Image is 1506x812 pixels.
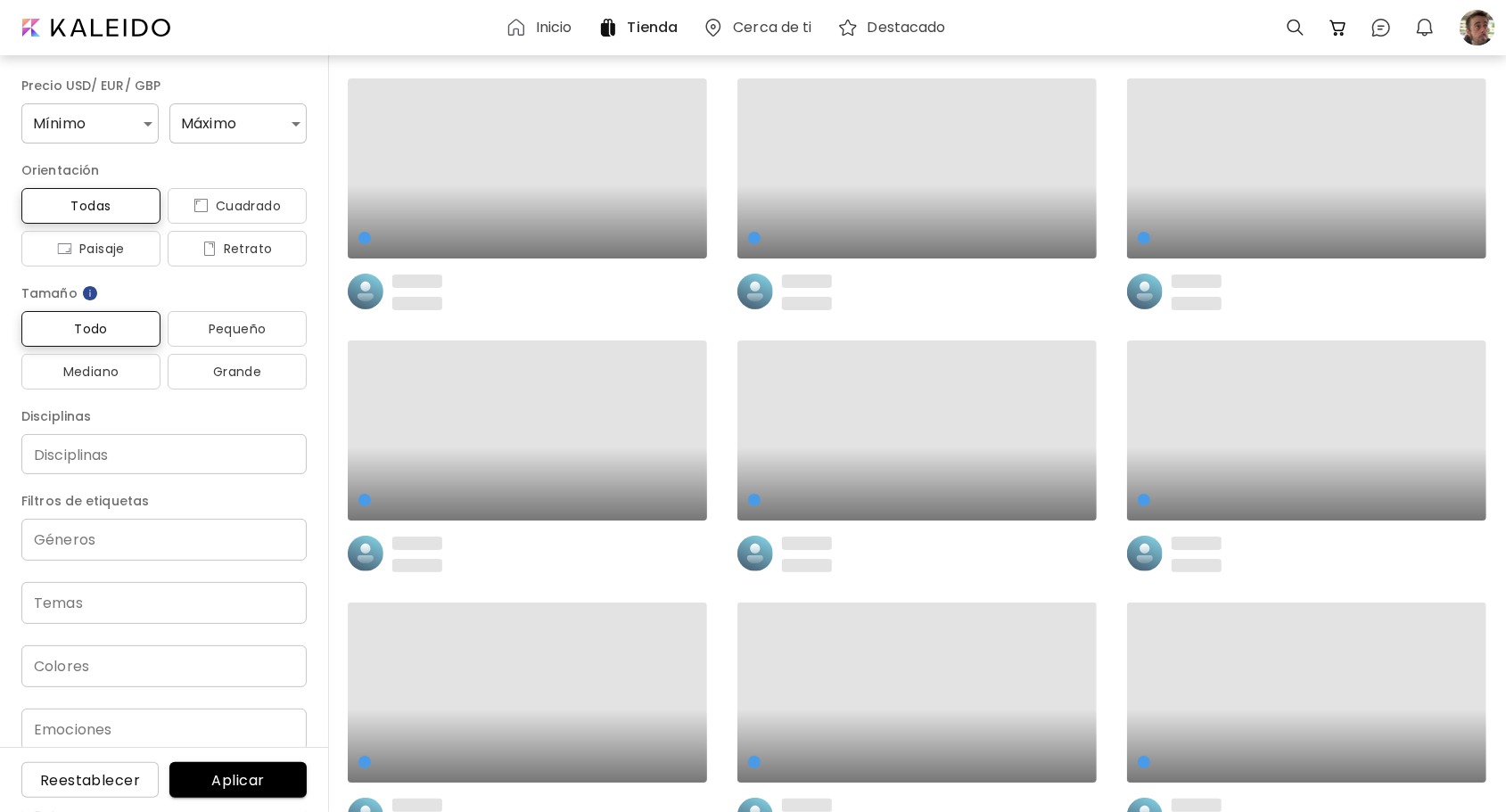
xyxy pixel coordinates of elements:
span: Paisaje [36,238,146,259]
div: Máximo [169,103,307,144]
h6: Destacado [868,21,946,35]
div: Mínimo [21,103,159,144]
span: Retrato [182,238,292,259]
h6: Cerca de ti [733,21,811,35]
h6: Disciplinas [21,406,307,427]
img: chatIcon [1370,17,1392,38]
a: Destacado [837,17,953,38]
button: bellIcon [1410,12,1440,43]
a: Tienda [597,17,686,38]
span: Todo [36,318,146,340]
span: Mediano [36,361,146,382]
span: Aplicar [184,771,292,790]
h6: Inicio [536,21,572,35]
a: Inicio [506,17,580,38]
button: iconCuadrado [168,188,307,224]
h6: Orientación [21,160,307,181]
button: Todo [21,311,160,347]
img: info [81,284,99,302]
button: Reestablecer [21,762,159,798]
span: Reestablecer [36,771,144,790]
img: icon [202,242,217,256]
img: icon [57,242,72,256]
a: Cerca de ti [703,17,819,38]
h6: Tamaño [21,283,307,304]
button: Pequeño [168,311,307,347]
button: Aplicar [169,762,307,798]
h6: Precio USD/ EUR/ GBP [21,75,307,96]
img: cart [1328,17,1349,38]
button: iconRetrato [168,231,307,267]
button: iconPaisaje [21,231,160,267]
button: Mediano [21,354,160,390]
span: Pequeño [182,318,292,340]
span: Todas [36,195,146,217]
img: icon [193,199,209,213]
img: bellIcon [1414,17,1436,38]
span: Cuadrado [182,195,292,217]
h6: Tienda [628,21,679,35]
h6: Filtros de etiquetas [21,490,307,512]
button: Grande [168,354,307,390]
button: Todas [21,188,160,224]
span: Grande [182,361,292,382]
